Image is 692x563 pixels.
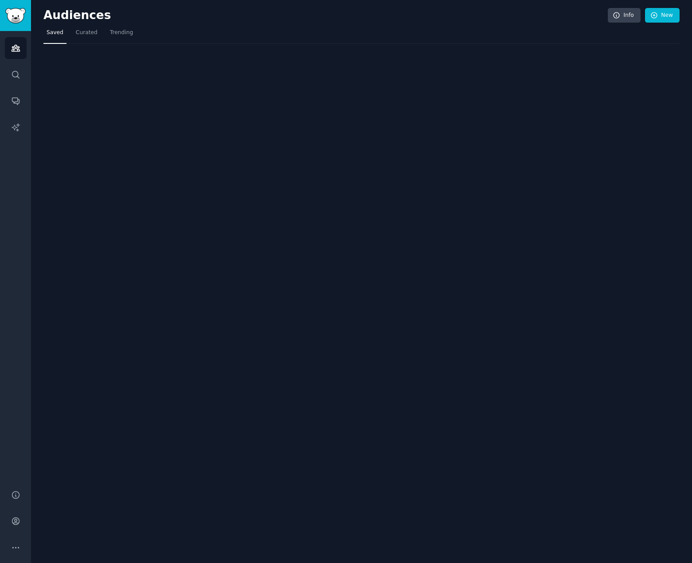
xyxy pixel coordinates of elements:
[76,29,98,37] span: Curated
[5,8,26,23] img: GummySearch logo
[110,29,133,37] span: Trending
[43,26,66,44] a: Saved
[608,8,641,23] a: Info
[73,26,101,44] a: Curated
[107,26,136,44] a: Trending
[47,29,63,37] span: Saved
[645,8,680,23] a: New
[43,8,608,23] h2: Audiences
